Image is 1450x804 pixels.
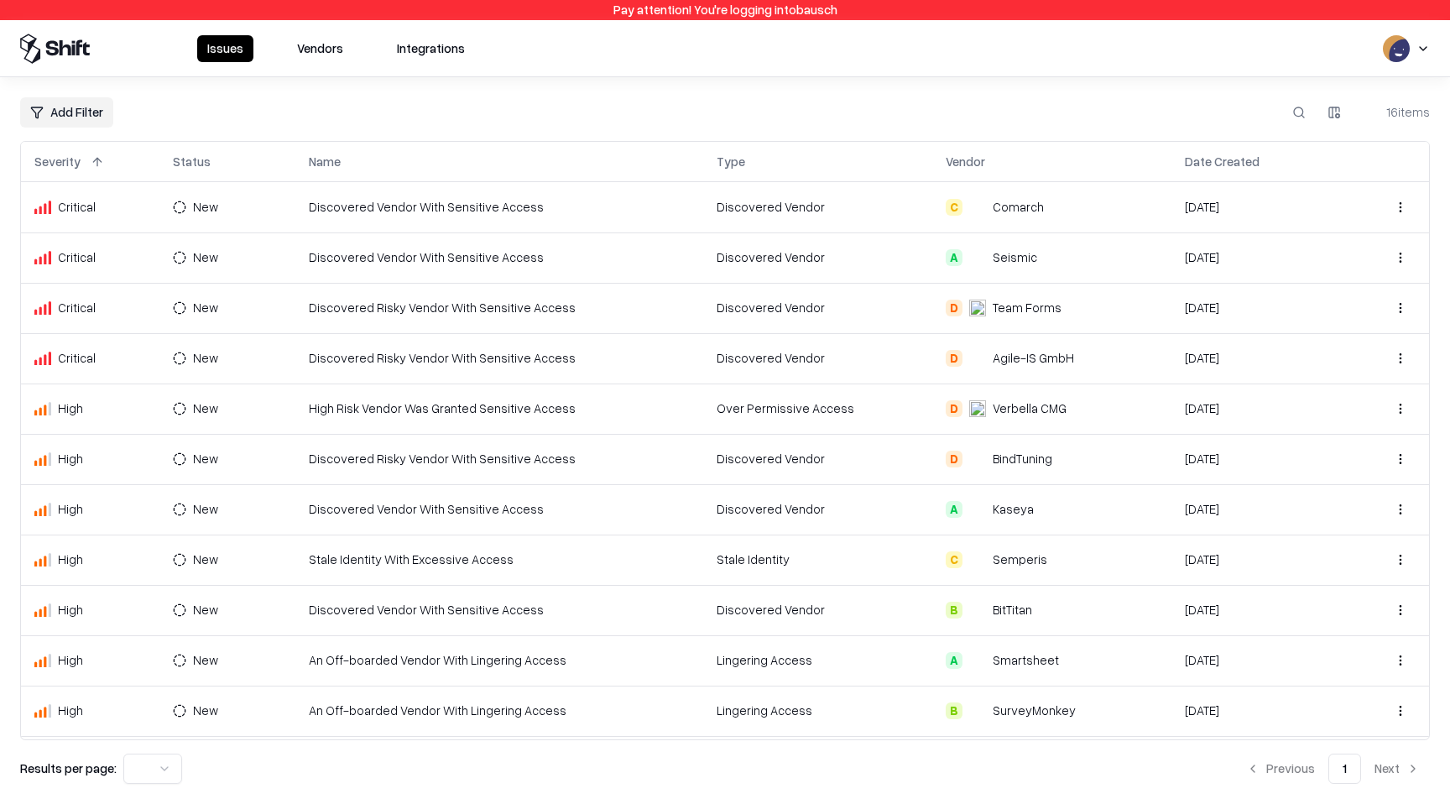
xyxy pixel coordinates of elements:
[969,350,986,367] img: Agile-IS GmbH
[295,384,704,434] td: High Risk Vendor Was Granted Sensitive Access
[173,295,243,321] button: New
[193,349,218,367] div: New
[193,651,218,669] div: New
[34,702,146,719] div: High
[969,400,986,417] img: Verbella CMG
[703,635,931,686] td: Lingering Access
[20,97,113,128] button: Add Filter
[1328,754,1361,784] button: 1
[703,333,931,384] td: Discovered Vendor
[34,399,146,417] div: High
[295,232,704,283] td: Discovered Vendor With Sensitive Access
[993,551,1047,568] div: Semperis
[969,702,986,719] img: SurveyMonkey
[193,500,218,518] div: New
[34,601,146,619] div: High
[946,702,962,719] div: B
[703,535,931,585] td: Stale Identity
[993,299,1061,316] div: Team Forms
[295,484,704,535] td: Discovered Vendor With Sensitive Access
[34,299,146,316] div: Critical
[969,551,986,568] img: Semperis
[1171,686,1350,736] td: [DATE]
[173,496,243,523] button: New
[387,35,475,62] button: Integrations
[173,244,243,271] button: New
[173,153,211,170] div: Status
[969,451,986,467] img: BindTuning
[1171,736,1350,786] td: [DATE]
[173,546,243,573] button: New
[969,501,986,518] img: Kaseya
[1171,434,1350,484] td: [DATE]
[993,399,1067,417] div: Verbella CMG
[969,249,986,266] img: Seismic
[295,434,704,484] td: Discovered Risky Vendor With Sensitive Access
[969,199,986,216] img: Comarch
[993,450,1052,467] div: BindTuning
[969,602,986,619] img: BitTitan
[193,601,218,619] div: New
[34,551,146,568] div: High
[703,484,931,535] td: Discovered Vendor
[1171,585,1350,635] td: [DATE]
[193,299,218,316] div: New
[193,198,218,216] div: New
[1171,283,1350,333] td: [DATE]
[946,350,962,367] div: D
[173,395,243,422] button: New
[34,198,146,216] div: Critical
[1171,232,1350,283] td: [DATE]
[295,182,704,232] td: Discovered Vendor With Sensitive Access
[946,652,962,669] div: A
[34,153,81,170] div: Severity
[946,249,962,266] div: A
[993,702,1076,719] div: SurveyMonkey
[993,248,1037,266] div: Seismic
[287,35,353,62] button: Vendors
[34,450,146,467] div: High
[703,384,931,434] td: Over Permissive Access
[197,35,253,62] button: Issues
[173,697,243,724] button: New
[946,400,962,417] div: D
[969,300,986,316] img: Team Forms
[309,153,341,170] div: Name
[946,199,962,216] div: C
[703,434,931,484] td: Discovered Vendor
[34,651,146,669] div: High
[295,333,704,384] td: Discovered Risky Vendor With Sensitive Access
[1171,535,1350,585] td: [DATE]
[173,194,243,221] button: New
[193,702,218,719] div: New
[295,585,704,635] td: Discovered Vendor With Sensitive Access
[1171,635,1350,686] td: [DATE]
[34,500,146,518] div: High
[20,760,117,777] p: Results per page:
[703,182,931,232] td: Discovered Vendor
[703,232,931,283] td: Discovered Vendor
[1171,182,1350,232] td: [DATE]
[295,635,704,686] td: An Off-boarded Vendor With Lingering Access
[993,651,1059,669] div: Smartsheet
[993,349,1074,367] div: Agile-IS GmbH
[193,248,218,266] div: New
[946,551,962,568] div: C
[946,602,962,619] div: B
[993,601,1032,619] div: BitTitan
[295,535,704,585] td: Stale Identity With Excessive Access
[173,345,243,372] button: New
[173,647,243,674] button: New
[703,283,931,333] td: Discovered Vendor
[703,585,931,635] td: Discovered Vendor
[193,450,218,467] div: New
[1185,153,1260,170] div: Date Created
[1171,384,1350,434] td: [DATE]
[703,736,931,786] td: Discovered Vendor
[993,198,1044,216] div: Comarch
[295,283,704,333] td: Discovered Risky Vendor With Sensitive Access
[717,153,745,170] div: Type
[34,349,146,367] div: Critical
[946,300,962,316] div: D
[34,248,146,266] div: Critical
